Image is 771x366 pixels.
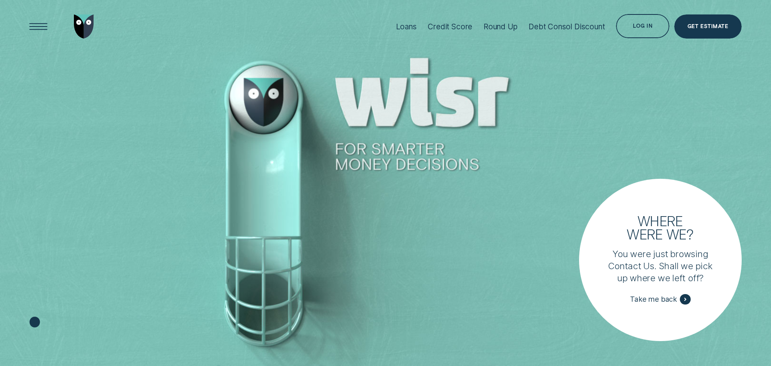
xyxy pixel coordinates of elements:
[74,14,94,39] img: Wisr
[579,179,741,341] a: Where were we?You were just browsing Contact Us. Shall we pick up where we left off?Take me back
[607,248,714,284] p: You were just browsing Contact Us. Shall we pick up where we left off?
[630,295,677,304] span: Take me back
[428,22,472,31] div: Credit Score
[396,22,417,31] div: Loans
[621,214,700,241] h3: Where were we?
[616,14,669,38] button: Log in
[528,22,605,31] div: Debt Consol Discount
[674,14,742,39] a: Get Estimate
[483,22,518,31] div: Round Up
[27,14,51,39] button: Open Menu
